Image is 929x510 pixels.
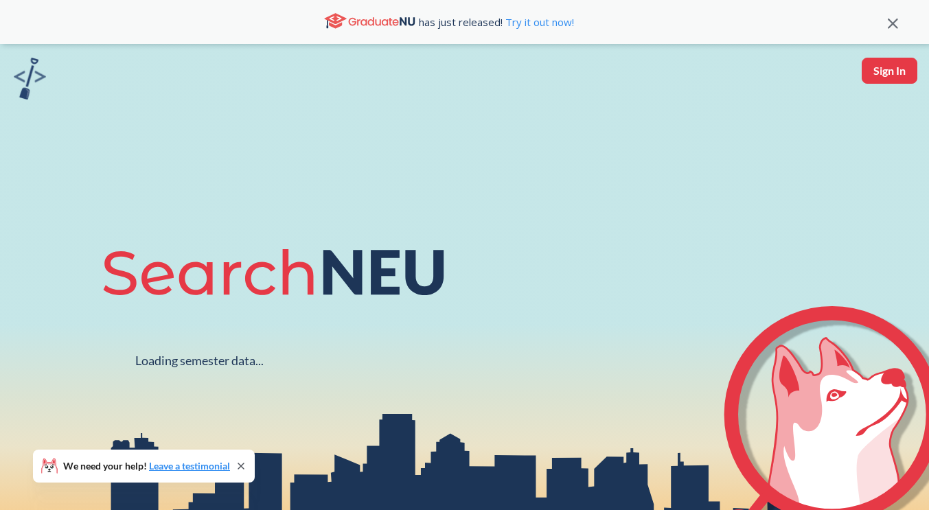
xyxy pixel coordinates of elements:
span: has just released! [419,14,574,30]
button: Sign In [862,58,917,84]
img: sandbox logo [14,58,46,100]
div: Loading semester data... [135,353,264,369]
a: Leave a testimonial [149,460,230,472]
a: Try it out now! [503,15,574,29]
span: We need your help! [63,461,230,471]
a: sandbox logo [14,58,46,104]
